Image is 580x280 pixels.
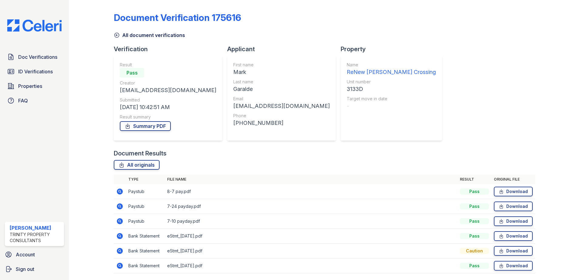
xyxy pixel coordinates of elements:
a: Download [494,202,533,211]
td: Paystub [126,214,165,229]
div: - [347,102,436,110]
a: Download [494,231,533,241]
td: eStmt_[DATE].pdf [165,229,457,244]
th: Type [126,175,165,184]
a: Account [2,248,66,261]
div: 3133D [347,85,436,93]
span: Sign out [16,265,34,273]
a: Summary PDF [120,121,171,131]
a: Download [494,246,533,256]
td: Bank Statement [126,258,165,273]
td: eStmt_[DATE].pdf [165,244,457,258]
td: Bank Statement [126,229,165,244]
div: Last name [233,79,330,85]
div: [EMAIL_ADDRESS][DOMAIN_NAME] [233,102,330,110]
td: 7-24 payday.pdf [165,199,457,214]
div: Document Verification 175616 [114,12,241,23]
div: Caution [460,248,489,254]
a: Download [494,216,533,226]
a: Name ReNew [PERSON_NAME] Crossing [347,62,436,76]
a: All originals [114,160,160,170]
a: Download [494,187,533,196]
td: Bank Statement [126,244,165,258]
a: Properties [5,80,64,92]
div: Garalde [233,85,330,93]
div: Verification [114,45,227,53]
div: Document Results [114,149,167,158]
div: [DATE] 10:42:51 AM [120,103,216,112]
th: Original file [491,175,535,184]
div: Submitted [120,97,216,103]
div: Pass [460,188,489,195]
td: Paystub [126,184,165,199]
td: eStmt_[DATE].pdf [165,258,457,273]
div: Trinity Property Consultants [10,232,62,244]
a: Sign out [2,263,66,275]
div: Pass [460,203,489,209]
div: Pass [460,233,489,239]
span: FAQ [18,97,28,104]
div: Pass [120,68,144,78]
div: [PERSON_NAME] [10,224,62,232]
div: [PHONE_NUMBER] [233,119,330,127]
div: Applicant [227,45,341,53]
div: Pass [460,218,489,224]
div: Mark [233,68,330,76]
a: All document verifications [114,32,185,39]
div: Result [120,62,216,68]
span: Account [16,251,35,258]
div: Pass [460,263,489,269]
th: Result [457,175,491,184]
div: ReNew [PERSON_NAME] Crossing [347,68,436,76]
div: Target move in date [347,96,436,102]
a: FAQ [5,95,64,107]
div: Email [233,96,330,102]
span: Properties [18,82,42,90]
a: Download [494,261,533,271]
div: Creator [120,80,216,86]
a: ID Verifications [5,65,64,78]
div: [EMAIL_ADDRESS][DOMAIN_NAME] [120,86,216,95]
td: 8-7 pay.pdf [165,184,457,199]
td: 7-10 payday.pdf [165,214,457,229]
div: Result summary [120,114,216,120]
div: Phone [233,113,330,119]
div: Property [341,45,447,53]
span: Doc Verifications [18,53,57,61]
img: CE_Logo_Blue-a8612792a0a2168367f1c8372b55b34899dd931a85d93a1a3d3e32e68fde9ad4.png [2,19,66,32]
th: File name [165,175,457,184]
div: First name [233,62,330,68]
a: Doc Verifications [5,51,64,63]
td: Paystub [126,199,165,214]
div: Name [347,62,436,68]
span: ID Verifications [18,68,53,75]
div: Unit number [347,79,436,85]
